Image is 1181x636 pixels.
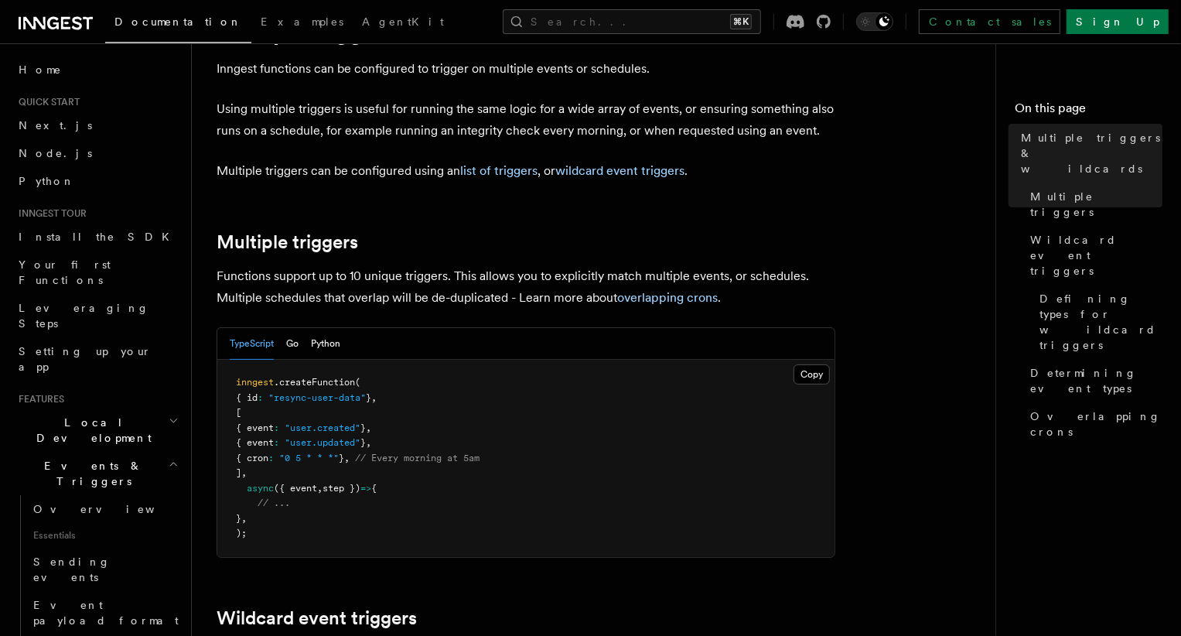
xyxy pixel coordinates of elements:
span: Event payload format [33,599,179,627]
span: { id [236,392,258,403]
span: "user.created" [285,422,360,433]
a: Leveraging Steps [12,294,182,337]
span: inngest [236,377,274,388]
span: : [274,437,279,448]
a: wildcard event triggers [555,163,684,178]
span: Python [19,175,75,187]
span: Quick start [12,96,80,108]
a: Multiple triggers [1024,183,1162,226]
span: Wildcard event triggers [1030,232,1162,279]
span: : [274,422,279,433]
span: : [258,392,263,403]
span: Next.js [19,119,92,132]
span: , [371,392,377,403]
a: AgentKit [353,5,453,42]
a: Sign Up [1067,9,1169,34]
span: step }) [323,483,360,494]
button: Python [311,328,340,360]
p: Functions support up to 10 unique triggers. This allows you to explicitly match multiple events, ... [217,265,835,309]
span: Examples [261,15,343,28]
span: , [241,513,247,524]
kbd: ⌘K [730,14,752,29]
span: Setting up your app [19,345,152,373]
span: "user.updated" [285,437,360,448]
span: , [366,437,371,448]
a: Defining types for wildcard triggers [1033,285,1162,359]
span: Events & Triggers [12,458,169,489]
a: Overlapping crons [1024,402,1162,446]
a: Contact sales [919,9,1060,34]
span: { event [236,422,274,433]
button: Go [286,328,299,360]
a: Determining event types [1024,359,1162,402]
a: Home [12,56,182,84]
span: } [360,437,366,448]
a: Sending events [27,548,182,591]
span: ( [355,377,360,388]
span: ] [236,467,241,478]
span: : [268,453,274,463]
a: Python [12,167,182,195]
span: Determining event types [1030,365,1162,396]
span: // Every morning at 5am [355,453,480,463]
span: ({ event [274,483,317,494]
span: Your first Functions [19,258,111,286]
a: Overview [27,495,182,523]
span: { [371,483,377,494]
a: list of triggers [460,163,538,178]
span: Leveraging Steps [19,302,149,330]
span: async [247,483,274,494]
span: // ... [258,498,290,508]
span: } [360,422,366,433]
span: , [241,467,247,478]
a: Setting up your app [12,337,182,381]
span: } [366,392,371,403]
span: ); [236,528,247,539]
a: Examples [251,5,353,42]
span: Inngest tour [12,207,87,220]
span: { event [236,437,274,448]
a: Install the SDK [12,223,182,251]
span: Local Development [12,415,169,446]
button: TypeScript [230,328,274,360]
p: Multiple triggers can be configured using an , or . [217,160,835,182]
p: Inngest functions can be configured to trigger on multiple events or schedules. [217,58,835,80]
span: "resync-user-data" [268,392,366,403]
h4: On this page [1015,99,1162,124]
a: Wildcard event triggers [1024,226,1162,285]
button: Toggle dark mode [856,12,893,31]
span: Essentials [27,523,182,548]
span: , [317,483,323,494]
a: Multiple triggers & wildcards [1015,124,1162,183]
span: Overlapping crons [1030,409,1162,439]
span: , [344,453,350,463]
span: { cron [236,453,268,463]
span: , [366,422,371,433]
button: Local Development [12,409,182,452]
span: => [360,483,371,494]
button: Copy [794,364,830,385]
a: Multiple triggers [217,231,358,253]
span: Home [19,62,62,77]
a: Documentation [105,5,251,43]
a: Event payload format [27,591,182,634]
a: Next.js [12,111,182,139]
span: Overview [33,503,193,515]
span: [ [236,407,241,418]
p: Using multiple triggers is useful for running the same logic for a wide array of events, or ensur... [217,98,835,142]
button: Events & Triggers [12,452,182,495]
span: Documentation [114,15,242,28]
a: Your first Functions [12,251,182,294]
span: Node.js [19,147,92,159]
span: Multiple triggers & wildcards [1021,130,1162,176]
a: Node.js [12,139,182,167]
a: overlapping crons [617,290,718,305]
span: Multiple triggers [1030,189,1162,220]
span: } [339,453,344,463]
span: } [236,513,241,524]
button: Search...⌘K [503,9,761,34]
span: AgentKit [362,15,444,28]
span: Features [12,393,64,405]
span: Defining types for wildcard triggers [1039,291,1162,353]
a: Wildcard event triggers [217,607,417,629]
